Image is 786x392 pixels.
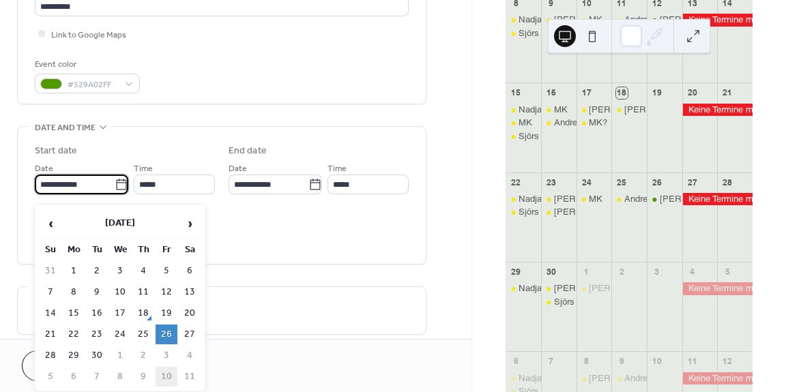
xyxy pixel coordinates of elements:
div: 12 [722,356,733,367]
div: Michael [541,14,577,26]
td: 29 [63,346,85,365]
div: MK [589,14,602,26]
div: Andre&Katja [611,14,647,26]
th: Su [40,240,61,260]
td: 28 [40,346,61,365]
div: 25 [616,177,628,188]
div: Florian [577,372,612,385]
div: Sebastian [647,14,682,26]
span: #529A02FF [68,78,118,92]
div: Keine Termine möglich [682,193,753,205]
div: Andre&Katja [554,117,604,129]
span: Date [35,162,53,176]
div: Keine Termine möglich [682,14,753,26]
td: 21 [40,325,61,344]
td: 13 [179,282,201,302]
div: Andre&Katja [624,372,674,385]
div: [PERSON_NAME] [554,193,630,205]
div: Nadja [506,193,541,205]
div: Keine Termine möglich [682,282,753,295]
td: 9 [132,367,154,387]
td: 7 [86,367,108,387]
div: Nadja [519,14,542,26]
td: 3 [156,346,177,365]
div: [PERSON_NAME] [554,14,630,26]
div: Sjörs [519,27,539,40]
td: 2 [86,261,108,281]
td: 6 [179,261,201,281]
div: Andre&Katja [611,193,647,205]
a: Cancel [22,350,106,381]
div: 10 [651,356,663,367]
div: 17 [581,87,592,99]
div: Event color [35,57,137,72]
td: 18 [132,303,154,323]
td: 1 [109,346,131,365]
div: MK? [577,117,612,129]
div: Nadja [506,104,541,116]
td: 11 [132,282,154,302]
div: 21 [722,87,733,99]
td: 11 [179,367,201,387]
td: 4 [132,261,154,281]
div: Nadja [506,282,541,295]
td: 6 [63,367,85,387]
div: Sjörs [554,296,574,308]
div: 15 [510,87,522,99]
span: Time [327,162,347,176]
div: Sebastian [647,193,682,205]
div: Sjörs [506,206,541,218]
div: 28 [722,177,733,188]
td: 25 [132,325,154,344]
div: MK [541,104,577,116]
div: Nadja [519,282,542,295]
th: Fr [156,240,177,260]
th: [DATE] [63,209,177,239]
td: 8 [63,282,85,302]
div: Start date [35,144,77,158]
div: MK [506,117,541,129]
td: 16 [86,303,108,323]
div: 1 [581,267,592,278]
td: 15 [63,303,85,323]
td: 3 [109,261,131,281]
div: Andre&Katja [624,14,674,26]
div: [PERSON_NAME] [554,206,630,218]
th: Tu [86,240,108,260]
div: Sjörs [519,130,539,142]
div: 9 [616,356,628,367]
div: Nadja [519,372,542,385]
th: Mo [63,240,85,260]
td: 1 [63,261,85,281]
div: 11 [686,356,698,367]
td: 26 [156,325,177,344]
span: Link to Google Maps [51,28,126,42]
td: 12 [156,282,177,302]
div: 18 [616,87,628,99]
div: [PERSON_NAME]? [589,104,669,116]
div: 27 [686,177,698,188]
div: MK? [589,117,607,129]
div: Michael [541,282,577,295]
div: 26 [651,177,663,188]
div: Elke [611,104,647,116]
div: 29 [510,267,522,278]
div: 5 [722,267,733,278]
td: 30 [86,346,108,365]
th: Th [132,240,154,260]
div: [PERSON_NAME] [624,104,700,116]
div: Michael [541,193,577,205]
div: Andre&Katja [541,117,577,129]
div: MK [577,14,612,26]
div: 16 [545,87,557,99]
td: 17 [109,303,131,323]
td: 31 [40,261,61,281]
div: Sjörs [541,296,577,308]
div: Florian? [577,104,612,116]
div: [PERSON_NAME] [660,14,736,26]
div: [PERSON_NAME] [589,282,665,295]
div: Keine Termine möglich [682,372,753,385]
td: 22 [63,325,85,344]
span: ‹ [40,210,61,237]
div: 22 [510,177,522,188]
